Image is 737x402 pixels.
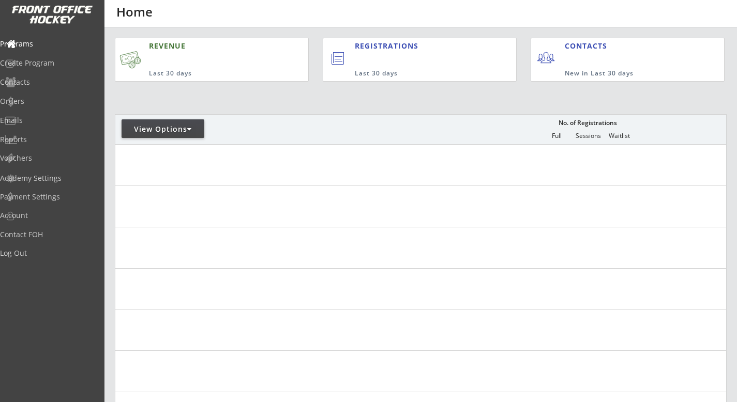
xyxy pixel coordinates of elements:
div: View Options [122,124,204,134]
div: CONTACTS [565,41,612,51]
div: REGISTRATIONS [355,41,470,51]
div: No. of Registrations [555,119,620,127]
div: Waitlist [604,132,635,140]
div: REVENUE [149,41,261,51]
div: New in Last 30 days [565,69,676,78]
div: Full [541,132,572,140]
div: Sessions [573,132,604,140]
div: Last 30 days [355,69,474,78]
div: Last 30 days [149,69,261,78]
